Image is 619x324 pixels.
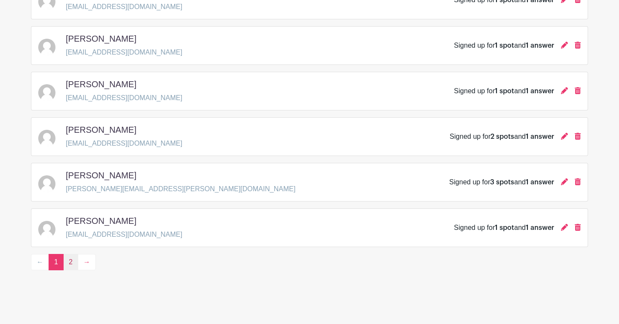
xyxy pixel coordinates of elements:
[66,138,182,149] p: [EMAIL_ADDRESS][DOMAIN_NAME]
[66,216,136,226] h5: [PERSON_NAME]
[66,229,182,240] p: [EMAIL_ADDRESS][DOMAIN_NAME]
[495,88,514,95] span: 1 spot
[38,221,55,238] img: default-ce2991bfa6775e67f084385cd625a349d9dcbb7a52a09fb2fda1e96e2d18dcdb.png
[495,224,514,231] span: 1 spot
[78,254,96,270] a: →
[495,42,514,49] span: 1 spot
[66,47,182,58] p: [EMAIL_ADDRESS][DOMAIN_NAME]
[66,2,182,12] p: [EMAIL_ADDRESS][DOMAIN_NAME]
[454,223,554,233] div: Signed up for and
[38,130,55,147] img: default-ce2991bfa6775e67f084385cd625a349d9dcbb7a52a09fb2fda1e96e2d18dcdb.png
[66,125,136,135] h5: [PERSON_NAME]
[526,179,554,186] span: 1 answer
[454,40,554,51] div: Signed up for and
[63,254,78,270] a: 2
[38,84,55,101] img: default-ce2991bfa6775e67f084385cd625a349d9dcbb7a52a09fb2fda1e96e2d18dcdb.png
[490,133,514,140] span: 2 spots
[49,254,64,270] span: 1
[38,39,55,56] img: default-ce2991bfa6775e67f084385cd625a349d9dcbb7a52a09fb2fda1e96e2d18dcdb.png
[38,175,55,193] img: default-ce2991bfa6775e67f084385cd625a349d9dcbb7a52a09fb2fda1e96e2d18dcdb.png
[526,224,554,231] span: 1 answer
[450,131,554,142] div: Signed up for and
[526,42,554,49] span: 1 answer
[66,170,136,180] h5: [PERSON_NAME]
[526,88,554,95] span: 1 answer
[449,177,554,187] div: Signed up for and
[66,93,182,103] p: [EMAIL_ADDRESS][DOMAIN_NAME]
[490,179,514,186] span: 3 spots
[526,133,554,140] span: 1 answer
[66,79,136,89] h5: [PERSON_NAME]
[66,184,295,194] p: [PERSON_NAME][EMAIL_ADDRESS][PERSON_NAME][DOMAIN_NAME]
[66,34,136,44] h5: [PERSON_NAME]
[454,86,554,96] div: Signed up for and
